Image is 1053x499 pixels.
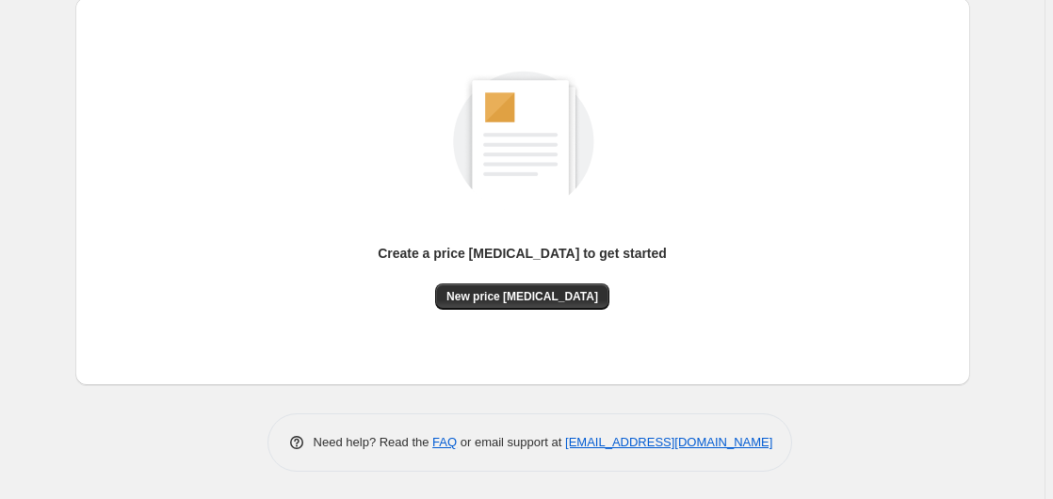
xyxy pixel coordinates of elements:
[565,435,772,449] a: [EMAIL_ADDRESS][DOMAIN_NAME]
[432,435,457,449] a: FAQ
[457,435,565,449] span: or email support at
[378,244,667,263] p: Create a price [MEDICAL_DATA] to get started
[446,289,598,304] span: New price [MEDICAL_DATA]
[435,283,609,310] button: New price [MEDICAL_DATA]
[314,435,433,449] span: Need help? Read the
